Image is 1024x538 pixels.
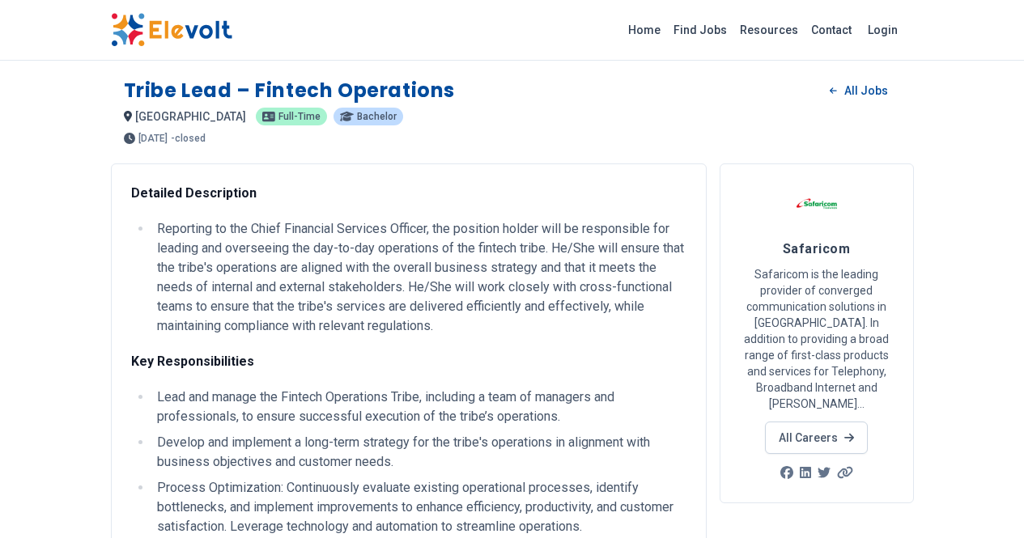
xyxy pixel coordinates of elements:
strong: Key Responsibilities [131,354,254,369]
a: Resources [733,17,805,43]
a: All Jobs [817,78,900,103]
img: Safaricom [797,184,837,224]
li: Reporting to the Chief Financial Services Officer, the position holder will be responsible for le... [152,219,686,336]
li: Lead and manage the Fintech Operations Tribe, including a team of managers and professionals, to ... [152,388,686,426]
a: Login [858,14,907,46]
a: Contact [805,17,858,43]
span: full-time [278,112,321,121]
span: bachelor [357,112,397,121]
h1: Tribe Lead – Fintech Operations [124,78,456,104]
li: Process Optimization: Continuously evaluate existing operational processes, identify bottlenecks,... [152,478,686,536]
strong: Detailed Description [131,185,257,201]
img: Elevolt [111,13,232,47]
span: [DATE] [138,133,168,143]
a: All Careers [765,422,868,454]
p: - closed [171,133,206,143]
a: Home [622,17,667,43]
span: Safaricom [783,241,850,256]
span: [GEOGRAPHIC_DATA] [135,110,246,123]
li: Develop and implement a long-term strategy for the tribe's operations in alignment with business ... [152,433,686,472]
a: Find Jobs [667,17,733,43]
p: Safaricom is the leading provider of converged communication solutions in [GEOGRAPHIC_DATA]. In a... [740,266,894,412]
